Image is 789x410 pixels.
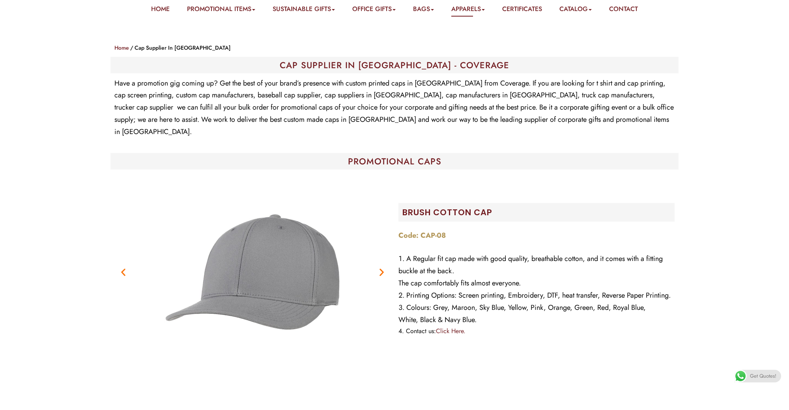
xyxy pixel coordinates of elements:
[398,253,663,288] span: A Regular fit cap made with good quality, breathable cotton, and it comes with a fitting buckle a...
[114,61,675,69] h1: CAP SUPPLIER IN [GEOGRAPHIC_DATA] - COVERAGE
[436,326,466,335] a: Click Here.
[750,370,776,382] span: Get Quotes!
[187,4,255,17] a: Promotional Items
[154,173,351,371] img: CAP-08-caps-coverage-4
[114,173,391,371] div: 2 / 7
[559,4,592,17] a: Catalog
[609,4,638,17] a: Contact
[377,267,387,277] div: Next slide
[114,157,675,166] h1: PROMOTIONAL CAPS
[114,44,129,52] a: Home
[118,267,128,277] div: Previous slide
[151,4,170,17] a: Home
[402,207,675,218] h2: Brush Cotton Cap
[406,290,671,300] span: Printing Options: Screen printing, Embroidery, DTF, heat transfer, Reverse Paper Printing.
[129,43,231,52] li: Cap Supplier in [GEOGRAPHIC_DATA]
[413,4,434,17] a: Bags
[451,4,485,17] a: Apparels
[273,4,335,17] a: Sustainable Gifts
[398,230,446,240] strong: Code: CAP-08
[398,326,675,337] li: Contact us:
[398,302,646,325] span: Colours: Grey, Maroon, Sky Blue, Yellow, Pink, Orange, Green, Red, Royal Blue, White, Black & Nav...
[114,173,391,371] div: Image Carousel
[114,77,675,138] p: Have a promotion gig coming up? Get the best of your brand’s presence with custom printed caps in...
[502,4,542,17] a: Certificates
[352,4,396,17] a: Office Gifts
